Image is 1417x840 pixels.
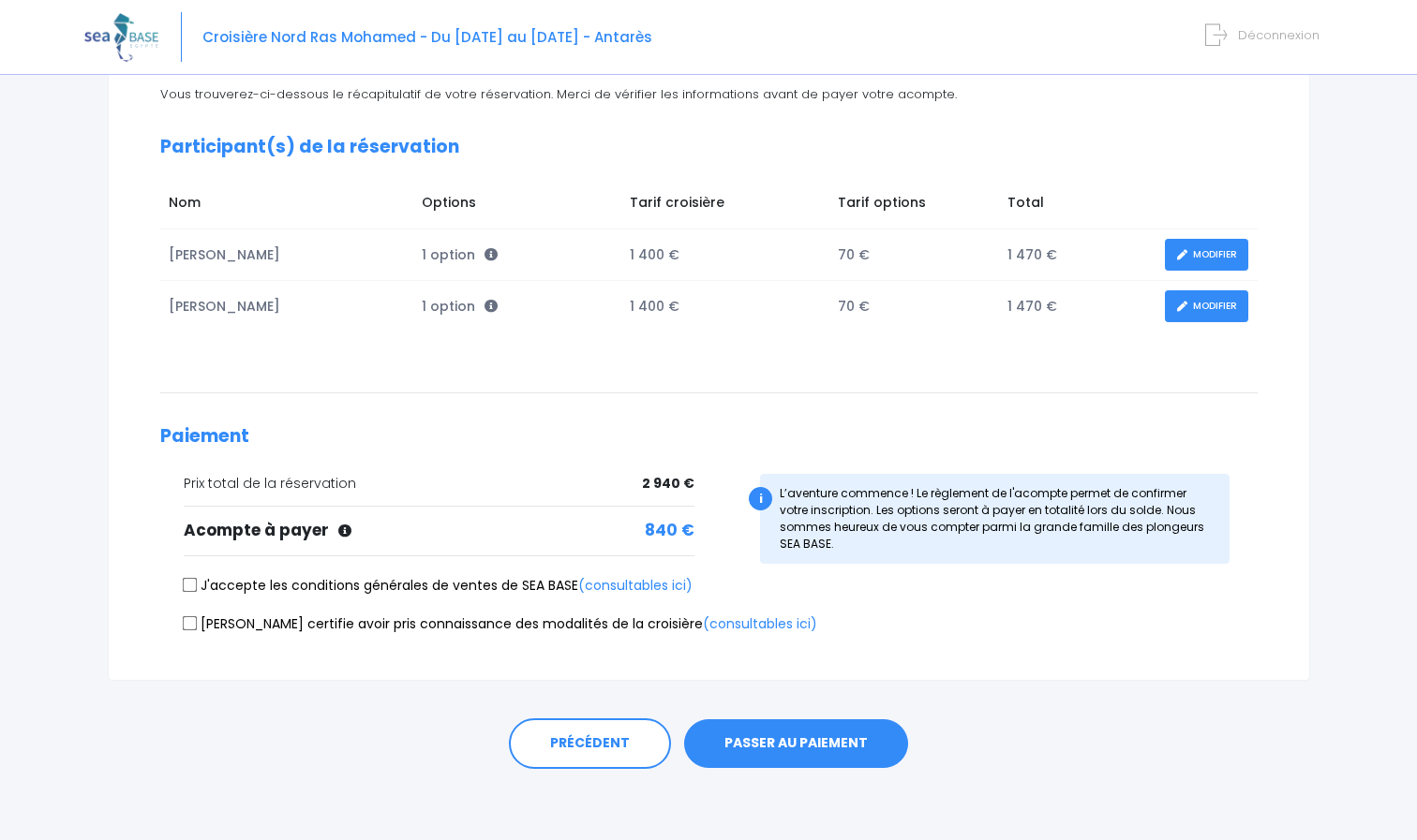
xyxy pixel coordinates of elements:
h2: Paiement [160,426,1258,448]
td: 1 470 € [998,281,1156,332]
label: [PERSON_NAME] certifie avoir pris connaissance des modalités de la croisière [184,614,817,634]
td: 70 € [828,281,998,332]
input: [PERSON_NAME] certifie avoir pris connaissance des modalités de la croisière(consultables ici) [182,615,197,630]
td: Total [998,184,1156,228]
label: J'accepte les conditions générales de ventes de SEA BASE [184,576,693,596]
td: 70 € [828,229,998,281]
td: [PERSON_NAME] [160,229,413,281]
td: Tarif options [828,184,998,228]
td: 1 470 € [998,229,1156,281]
td: Nom [160,184,413,228]
span: 1 option [422,297,498,316]
span: Vous trouverez-ci-dessous le récapitulatif de votre réservation. Merci de vérifier les informatio... [160,85,957,103]
a: MODIFIER [1165,290,1248,323]
span: 1 option [422,245,498,264]
h2: Participant(s) de la réservation [160,137,1258,158]
a: PRÉCÉDENT [509,718,671,769]
td: [PERSON_NAME] [160,281,413,332]
div: Prix total de la réservation [184,474,695,494]
td: Tarif croisière [620,184,828,228]
td: 1 400 € [620,281,828,332]
span: Croisière Nord Ras Mohamed - Du [DATE] au [DATE] - Antarès [202,27,652,47]
a: MODIFIER [1165,239,1248,272]
a: (consultables ici) [703,614,817,633]
span: 2 940 € [642,474,694,494]
input: J'accepte les conditions générales de ventes de SEA BASE(consultables ici) [182,578,197,593]
button: PASSER AU PAIEMENT [684,719,908,768]
span: Déconnexion [1238,26,1320,44]
span: 840 € [645,519,694,543]
a: (consultables ici) [578,576,693,595]
div: i [749,487,772,510]
td: 1 400 € [620,229,828,281]
td: Options [413,184,620,228]
div: L’aventure commence ! Le règlement de l'acompte permet de confirmer votre inscription. Les option... [760,474,1230,564]
div: Acompte à payer [184,519,695,543]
